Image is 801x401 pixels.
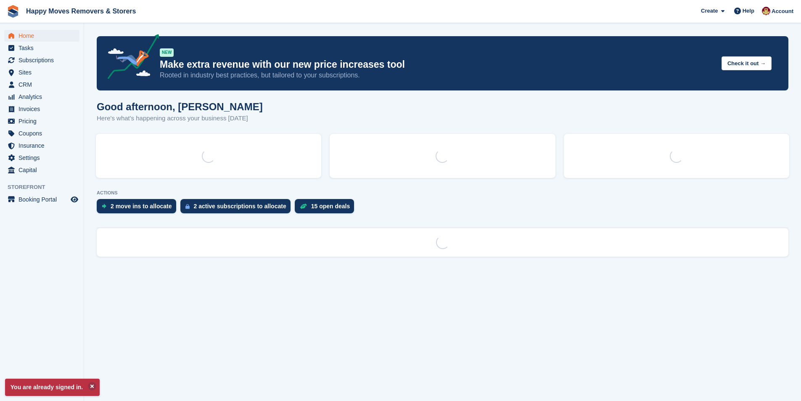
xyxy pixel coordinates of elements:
p: Make extra revenue with our new price increases tool [160,58,715,71]
img: stora-icon-8386f47178a22dfd0bd8f6a31ec36ba5ce8667c1dd55bd0f319d3a0aa187defe.svg [7,5,19,18]
span: Create [701,7,718,15]
a: menu [4,115,79,127]
img: active_subscription_to_allocate_icon-d502201f5373d7db506a760aba3b589e785aa758c864c3986d89f69b8ff3... [185,204,190,209]
span: Sites [19,66,69,78]
span: Help [743,7,754,15]
h1: Good afternoon, [PERSON_NAME] [97,101,263,112]
a: menu [4,54,79,66]
p: You are already signed in. [5,379,100,396]
p: ACTIONS [97,190,788,196]
div: 2 active subscriptions to allocate [194,203,286,210]
img: deal-1b604bf984904fb50ccaf53a9ad4b4a5d6e5aea283cecdc64d6e3604feb123c2.svg [300,203,307,209]
a: Preview store [69,194,79,204]
span: Home [19,30,69,42]
a: 15 open deals [295,199,359,218]
a: menu [4,127,79,139]
span: Booking Portal [19,194,69,205]
span: Storefront [8,183,84,191]
a: menu [4,194,79,205]
span: Coupons [19,127,69,139]
div: 2 move ins to allocate [111,203,172,210]
a: menu [4,30,79,42]
img: Steven Fry [762,7,770,15]
div: NEW [160,48,174,57]
span: Pricing [19,115,69,127]
img: price-adjustments-announcement-icon-8257ccfd72463d97f412b2fc003d46551f7dbcb40ab6d574587a9cd5c0d94... [100,34,159,82]
span: Analytics [19,91,69,103]
span: Settings [19,152,69,164]
a: menu [4,103,79,115]
a: menu [4,140,79,151]
a: menu [4,164,79,176]
a: Happy Moves Removers & Storers [23,4,139,18]
span: Capital [19,164,69,176]
span: Subscriptions [19,54,69,66]
span: Tasks [19,42,69,54]
span: Invoices [19,103,69,115]
span: Insurance [19,140,69,151]
img: move_ins_to_allocate_icon-fdf77a2bb77ea45bf5b3d319d69a93e2d87916cf1d5bf7949dd705db3b84f3ca.svg [102,204,106,209]
a: menu [4,152,79,164]
p: Rooted in industry best practices, but tailored to your subscriptions. [160,71,715,80]
a: 2 move ins to allocate [97,199,180,218]
a: menu [4,42,79,54]
div: 15 open deals [311,203,350,210]
a: 2 active subscriptions to allocate [180,199,295,218]
span: Account [772,7,793,16]
p: Here's what's happening across your business [DATE] [97,114,263,123]
a: menu [4,79,79,90]
button: Check it out → [722,56,772,70]
span: CRM [19,79,69,90]
a: menu [4,66,79,78]
a: menu [4,91,79,103]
